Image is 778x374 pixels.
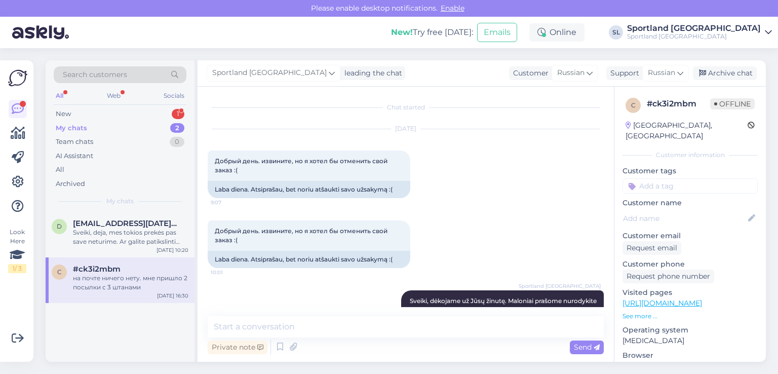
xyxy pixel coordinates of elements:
[211,269,249,276] span: 10:01
[56,109,71,119] div: New
[56,165,64,175] div: All
[623,350,758,361] p: Browser
[340,68,402,79] div: leading the chat
[623,312,758,321] p: See more ...
[623,298,702,308] a: [URL][DOMAIN_NAME]
[438,4,468,13] span: Enable
[693,66,757,80] div: Archive chat
[623,151,758,160] div: Customer information
[56,137,93,147] div: Team chats
[631,101,636,109] span: c
[606,68,639,79] div: Support
[391,26,473,39] div: Try free [DATE]:
[56,179,85,189] div: Archived
[623,213,746,224] input: Add name
[410,297,598,314] span: Sveiki, dėkojame už Jūsų žinutę. Maloniai prašome nurodykite savo užsakymo numerį. Patikrinsime u...
[623,335,758,346] p: [MEDICAL_DATA]
[477,23,517,42] button: Emails
[56,151,93,161] div: AI Assistant
[208,103,604,112] div: Chat started
[157,292,188,300] div: [DATE] 16:30
[627,24,761,32] div: Sportland [GEOGRAPHIC_DATA]
[519,282,601,290] span: Sportland [GEOGRAPHIC_DATA]
[509,68,549,79] div: Customer
[557,67,585,79] span: Russian
[215,227,389,244] span: Добрый день. извините, но я хотел бы отменить свой заказ :(
[54,89,65,102] div: All
[170,137,184,147] div: 0
[73,274,188,292] div: на почте ничего нету. мне пришло 2 посылки с 3 штанами
[208,341,267,354] div: Private note
[212,67,327,79] span: Sportland [GEOGRAPHIC_DATA]
[8,264,26,273] div: 1 / 3
[647,98,710,110] div: # ck3i2mbm
[56,123,87,133] div: My chats
[57,268,62,276] span: c
[215,157,389,174] span: Добрый день. извините, но я хотел бы отменить свой заказ :(
[73,219,178,228] span: domantas.jan5@gmail.com
[57,222,62,230] span: d
[623,241,681,255] div: Request email
[208,124,604,133] div: [DATE]
[648,67,675,79] span: Russian
[623,270,714,283] div: Request phone number
[391,27,413,37] b: New!
[627,24,772,41] a: Sportland [GEOGRAPHIC_DATA]Sportland [GEOGRAPHIC_DATA]
[623,231,758,241] p: Customer email
[8,228,26,273] div: Look Here
[73,265,121,274] span: #ck3i2mbm
[623,361,758,371] p: Chrome [TECHNICAL_ID]
[623,198,758,208] p: Customer name
[105,89,123,102] div: Web
[73,228,188,246] div: Sveiki, deja, mes tokios prekės pas save neturime. Ar galite patikslinti prekės kodą arba atsiųst...
[627,32,761,41] div: Sportland [GEOGRAPHIC_DATA]
[211,199,249,206] span: 9:07
[626,120,748,141] div: [GEOGRAPHIC_DATA], [GEOGRAPHIC_DATA]
[623,325,758,335] p: Operating system
[172,109,184,119] div: 1
[574,343,600,352] span: Send
[157,246,188,254] div: [DATE] 10:20
[623,166,758,176] p: Customer tags
[208,251,410,268] div: Laba diena. Atsiprašau, bet noriu atšaukti savo užsakymą :(
[170,123,184,133] div: 2
[710,98,755,109] span: Offline
[162,89,186,102] div: Socials
[623,178,758,194] input: Add a tag
[8,68,27,88] img: Askly Logo
[623,259,758,270] p: Customer phone
[609,25,623,40] div: SL
[106,197,134,206] span: My chats
[529,23,585,42] div: Online
[63,69,127,80] span: Search customers
[208,181,410,198] div: Laba diena. Atsiprašau, bet noriu atšaukti savo užsakymą :(
[623,287,758,298] p: Visited pages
